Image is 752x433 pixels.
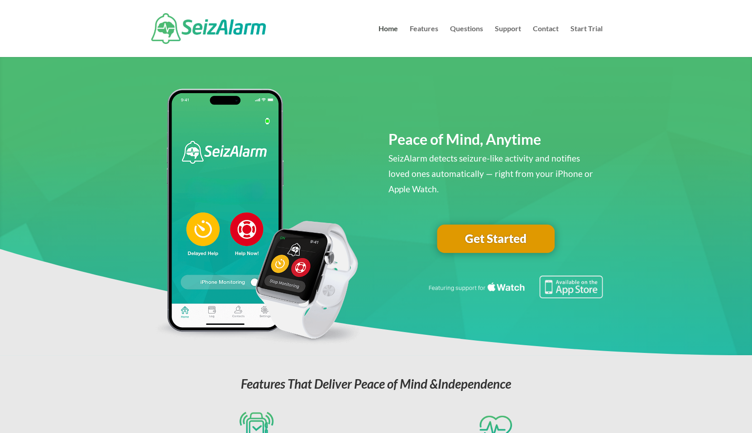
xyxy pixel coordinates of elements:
a: Support [495,25,521,57]
a: Questions [450,25,483,57]
img: SeizAlarm [151,13,266,44]
a: Contact [533,25,559,57]
a: Featuring seizure detection support for the Apple Watch [427,290,603,300]
a: Features [410,25,438,57]
span: SeizAlarm detects seizure-like activity and notifies loved ones automatically — right from your i... [388,153,593,194]
a: Home [378,25,398,57]
a: Start Trial [570,25,603,57]
a: Get Started [437,224,555,253]
img: seizalarm-apple-devices [149,89,364,346]
span: Independence [438,376,511,391]
em: Features That Deliver Peace of Mind & [241,376,511,391]
span: Peace of Mind, Anytime [388,130,541,148]
img: Seizure detection available in the Apple App Store. [427,276,603,298]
